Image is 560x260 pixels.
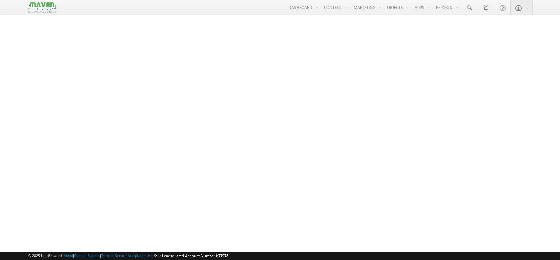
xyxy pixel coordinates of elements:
a: Acceptable Use [128,253,153,258]
img: Custom Logo [28,2,55,13]
span: © 2025 LeadSquared | | | | | [28,253,228,259]
span: Your Leadsquared Account Number is [154,253,228,258]
a: Terms of Service [101,253,127,258]
span: 77978 [218,253,228,258]
a: About [64,253,73,258]
a: Contact Support [74,253,100,258]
